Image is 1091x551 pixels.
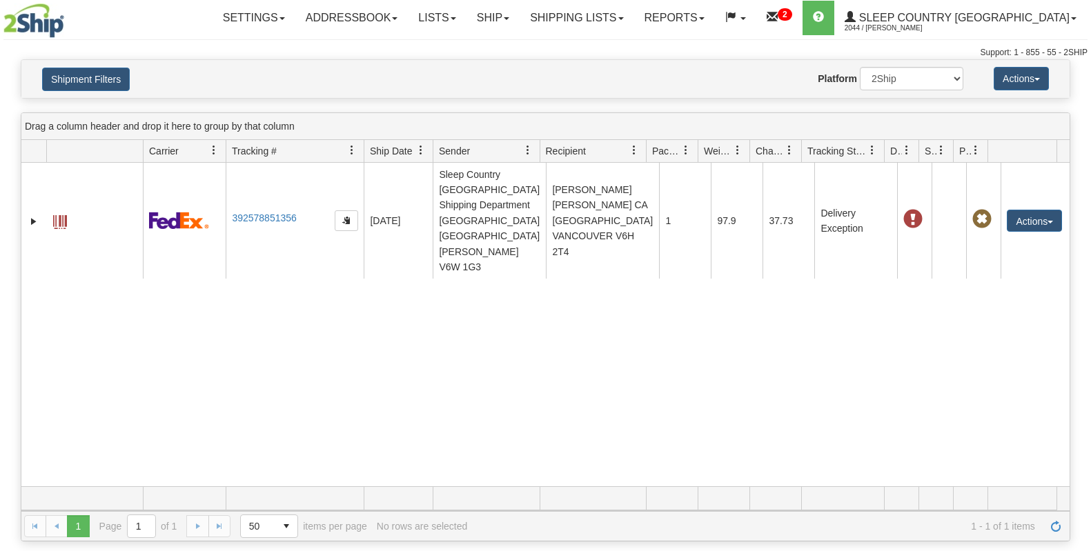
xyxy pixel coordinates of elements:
a: Ship Date filter column settings [409,139,433,162]
a: Tracking Status filter column settings [861,139,884,162]
span: 1 - 1 of 1 items [477,521,1035,532]
img: logo2044.jpg [3,3,64,38]
a: 392578851356 [232,212,296,223]
a: Lists [408,1,466,35]
div: grid grouping header [21,113,1070,140]
a: Pickup Status filter column settings [964,139,987,162]
span: Ship Date [370,144,412,158]
span: Page sizes drop down [240,514,298,538]
span: Page 1 [67,515,89,537]
span: Delivery Exception [903,210,923,229]
a: Weight filter column settings [726,139,749,162]
span: Charge [756,144,785,158]
td: [DATE] [364,163,433,279]
button: Actions [1007,210,1062,232]
a: Refresh [1045,515,1067,537]
span: 2044 / [PERSON_NAME] [845,21,948,35]
a: Recipient filter column settings [622,139,646,162]
span: select [275,515,297,537]
input: Page 1 [128,515,155,537]
a: Label [53,209,67,231]
span: Tracking Status [807,144,867,158]
span: Pickup Status [959,144,971,158]
span: Carrier [149,144,179,158]
a: Shipping lists [520,1,633,35]
sup: 2 [778,8,792,21]
a: Carrier filter column settings [202,139,226,162]
span: Delivery Status [890,144,902,158]
span: Tracking # [232,144,277,158]
span: Sleep Country [GEOGRAPHIC_DATA] [856,12,1070,23]
td: 1 [659,163,711,279]
span: Weight [704,144,733,158]
span: Pickup Not Assigned [972,210,992,229]
button: Actions [994,67,1049,90]
a: Addressbook [295,1,409,35]
span: Shipment Issues [925,144,936,158]
a: Tracking # filter column settings [340,139,364,162]
span: Recipient [546,144,586,158]
button: Shipment Filters [42,68,130,91]
span: Sender [439,144,470,158]
a: 2 [756,1,803,35]
a: Expand [27,214,41,228]
div: No rows are selected [377,521,468,532]
a: Shipment Issues filter column settings [930,139,953,162]
a: Charge filter column settings [778,139,801,162]
a: Delivery Status filter column settings [895,139,918,162]
a: Sleep Country [GEOGRAPHIC_DATA] 2044 / [PERSON_NAME] [834,1,1087,35]
a: Packages filter column settings [674,139,698,162]
span: 50 [249,519,267,533]
span: items per page [240,514,367,538]
a: Sender filter column settings [516,139,540,162]
label: Platform [818,72,857,86]
iframe: chat widget [1059,205,1090,345]
a: Settings [213,1,295,35]
td: 37.73 [763,163,814,279]
a: Ship [466,1,520,35]
img: 2 - FedEx Express® [149,212,209,229]
span: Packages [652,144,681,158]
a: Reports [634,1,715,35]
td: Sleep Country [GEOGRAPHIC_DATA] Shipping Department [GEOGRAPHIC_DATA] [GEOGRAPHIC_DATA][PERSON_NA... [433,163,546,279]
td: [PERSON_NAME] [PERSON_NAME] CA [GEOGRAPHIC_DATA] VANCOUVER V6H 2T4 [546,163,659,279]
div: Support: 1 - 855 - 55 - 2SHIP [3,47,1088,59]
button: Copy to clipboard [335,210,358,231]
span: Page of 1 [99,514,177,538]
td: 97.9 [711,163,763,279]
td: Delivery Exception [814,163,897,279]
